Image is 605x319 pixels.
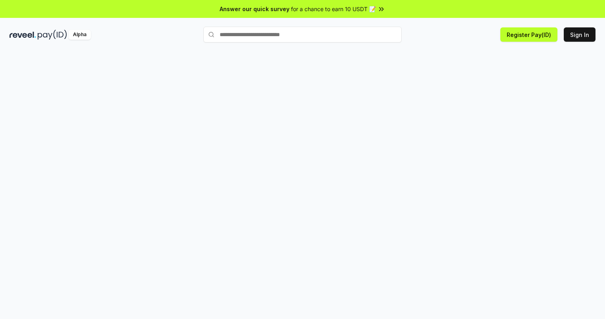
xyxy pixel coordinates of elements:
[38,30,67,40] img: pay_id
[500,27,557,42] button: Register Pay(ID)
[564,27,595,42] button: Sign In
[291,5,376,13] span: for a chance to earn 10 USDT 📝
[220,5,289,13] span: Answer our quick survey
[10,30,36,40] img: reveel_dark
[69,30,91,40] div: Alpha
